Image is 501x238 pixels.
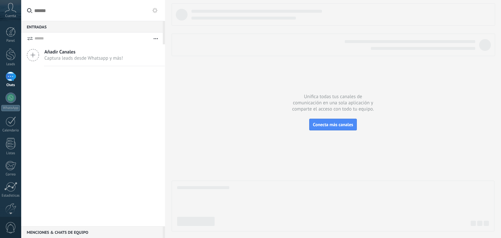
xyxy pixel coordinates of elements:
div: Panel [1,39,20,43]
div: Leads [1,62,20,67]
div: Calendario [1,128,20,133]
div: Listas [1,151,20,156]
div: Correo [1,172,20,177]
div: Menciones & Chats de equipo [21,226,163,238]
button: Conecta más canales [309,119,357,130]
span: Cuenta [5,14,16,18]
div: WhatsApp [1,105,20,111]
span: Añadir Canales [44,49,123,55]
span: Captura leads desde Whatsapp y más! [44,55,123,61]
div: Chats [1,83,20,87]
span: Conecta más canales [313,122,353,127]
div: Estadísticas [1,194,20,198]
div: Entradas [21,21,163,33]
